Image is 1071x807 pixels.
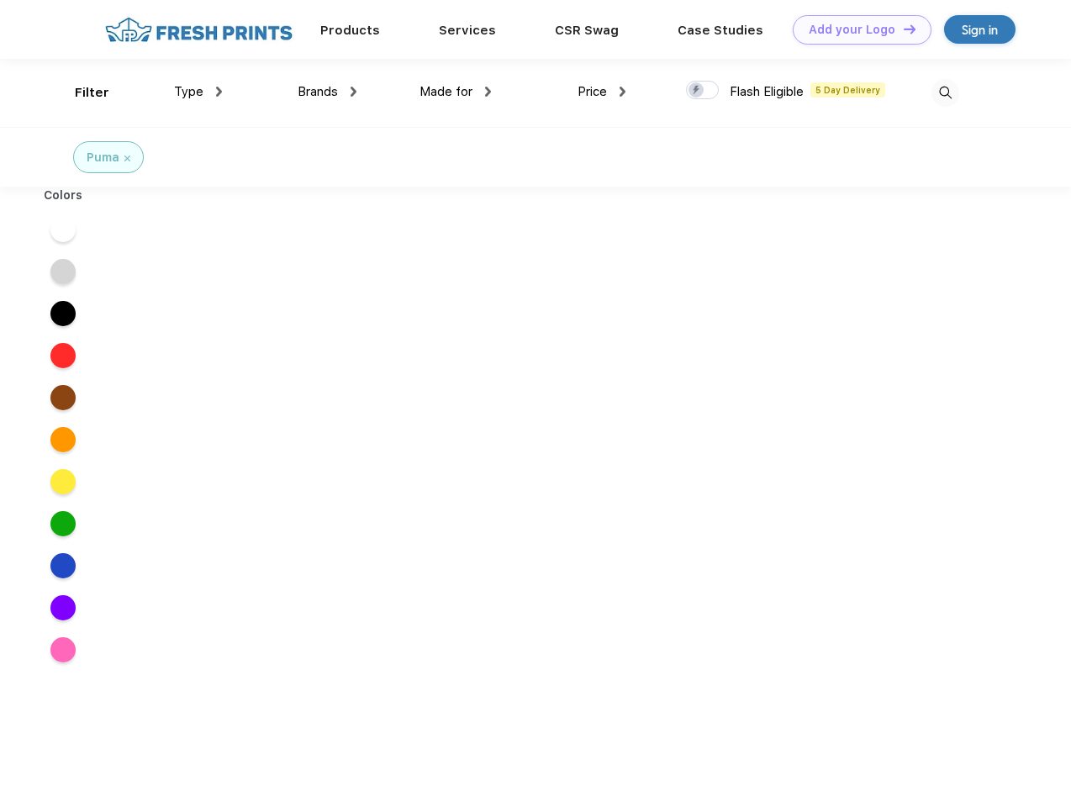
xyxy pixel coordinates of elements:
[810,82,885,98] span: 5 Day Delivery
[809,23,895,37] div: Add your Logo
[100,15,298,45] img: fo%20logo%202.webp
[320,23,380,38] a: Products
[730,84,804,99] span: Flash Eligible
[555,23,619,38] a: CSR Swag
[75,83,109,103] div: Filter
[904,24,915,34] img: DT
[419,84,472,99] span: Made for
[351,87,356,97] img: dropdown.png
[439,23,496,38] a: Services
[944,15,1016,44] a: Sign in
[578,84,607,99] span: Price
[174,84,203,99] span: Type
[87,149,119,166] div: Puma
[931,79,959,107] img: desktop_search.svg
[962,20,998,40] div: Sign in
[31,187,96,204] div: Colors
[620,87,625,97] img: dropdown.png
[216,87,222,97] img: dropdown.png
[124,156,130,161] img: filter_cancel.svg
[485,87,491,97] img: dropdown.png
[298,84,338,99] span: Brands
